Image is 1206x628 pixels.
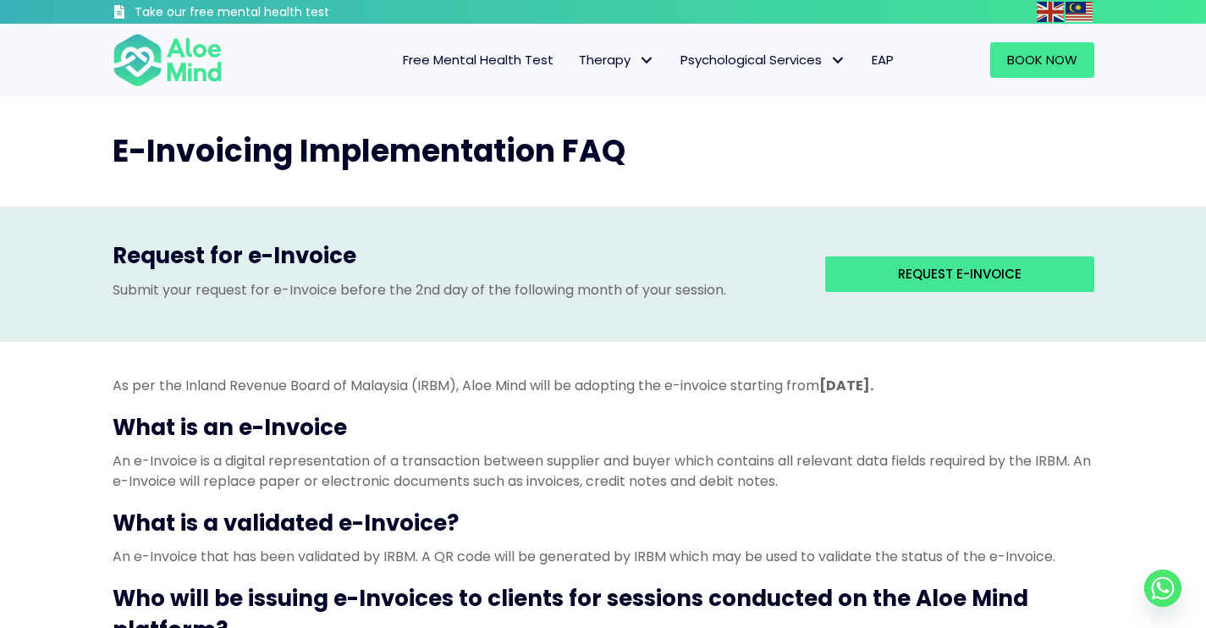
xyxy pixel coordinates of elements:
[390,42,566,78] a: Free Mental Health Test
[826,48,851,73] span: Psychological Services: submenu
[859,42,906,78] a: EAP
[1037,2,1064,22] img: en
[566,42,668,78] a: TherapyTherapy: submenu
[113,412,347,443] strong: What is an e-Invoice
[403,51,553,69] span: Free Mental Health Test
[135,4,420,21] h3: Take our free mental health test
[579,51,655,69] span: Therapy
[113,376,1094,395] p: As per the Inland Revenue Board of Malaysia (IRBM), Aloe Mind will be adopting the e-invoice star...
[1007,51,1077,69] span: Book Now
[990,42,1094,78] a: Book Now
[668,42,859,78] a: Psychological ServicesPsychological Services: submenu
[1037,2,1066,21] a: English
[113,451,1094,490] p: An e-Invoice is a digital representation of a transaction between supplier and buyer which contai...
[635,48,659,73] span: Therapy: submenu
[819,376,873,395] strong: [DATE].
[1066,2,1094,21] a: Malay
[113,130,1094,173] h2: E-Invoicing Implementation FAQ
[872,51,894,69] span: EAP
[1144,570,1181,607] a: Whatsapp
[113,280,800,300] p: Submit your request for e-Invoice before the 2nd day of the following month of your session.
[825,256,1094,292] a: Request e-Invoice
[680,51,846,69] span: Psychological Services
[1066,2,1093,22] img: ms
[113,32,223,88] img: Aloe mind Logo
[113,508,459,538] strong: What is a validated e-Invoice?
[245,42,906,78] nav: Menu
[113,4,420,24] a: Take our free mental health test
[113,240,800,279] h3: Request for e-Invoice
[113,547,1094,566] p: An e-Invoice that has been validated by IRBM. A QR code will be generated by IRBM which may be us...
[898,265,1022,283] span: Request e-Invoice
